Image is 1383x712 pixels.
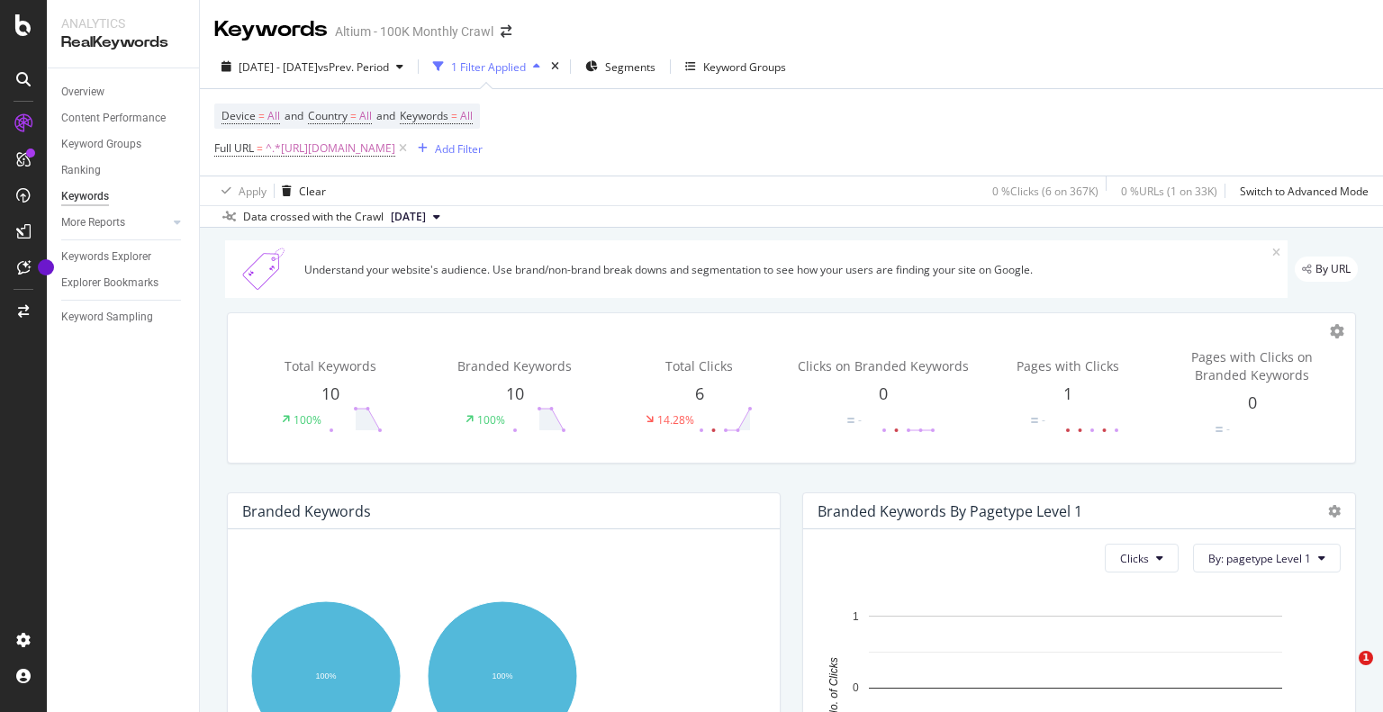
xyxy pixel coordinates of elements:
[376,108,395,123] span: and
[61,248,186,266] a: Keywords Explorer
[61,187,109,206] div: Keywords
[426,52,547,81] button: 1 Filter Applied
[493,671,513,680] text: 100%
[258,108,265,123] span: =
[451,59,526,75] div: 1 Filter Applied
[294,412,321,428] div: 100%
[547,58,563,76] div: times
[243,209,384,225] div: Data crossed with the Crawl
[879,383,888,404] span: 0
[1359,651,1373,665] span: 1
[400,108,448,123] span: Keywords
[61,32,185,53] div: RealKeywords
[350,108,357,123] span: =
[1233,176,1369,205] button: Switch to Advanced Mode
[1191,348,1313,383] span: Pages with Clicks on Branded Keywords
[451,108,457,123] span: =
[1120,551,1149,566] span: Clicks
[239,184,267,199] div: Apply
[1105,544,1179,572] button: Clicks
[384,206,447,228] button: [DATE]
[853,682,859,695] text: 0
[391,209,426,225] span: 2025 Aug. 23rd
[665,357,733,374] span: Total Clicks
[239,59,318,75] span: [DATE] - [DATE]
[1121,184,1217,199] div: 0 % URLs ( 1 on 33K )
[61,274,158,293] div: Explorer Bookmarks
[242,502,371,520] div: Branded Keywords
[321,383,339,404] span: 10
[61,274,186,293] a: Explorer Bookmarks
[299,184,326,199] div: Clear
[61,248,151,266] div: Keywords Explorer
[578,52,663,81] button: Segments
[61,135,141,154] div: Keyword Groups
[214,52,411,81] button: [DATE] - [DATE]vsPrev. Period
[359,104,372,129] span: All
[316,671,337,680] text: 100%
[703,59,786,75] div: Keyword Groups
[506,383,524,404] span: 10
[1208,551,1311,566] span: By: pagetype Level 1
[847,418,854,423] img: Equal
[304,262,1272,277] div: Understand your website's audience. Use brand/non-brand break downs and segmentation to see how y...
[308,108,348,123] span: Country
[38,259,54,275] div: Tooltip anchor
[61,109,166,128] div: Content Performance
[1240,184,1369,199] div: Switch to Advanced Mode
[501,25,511,38] div: arrow-right-arrow-left
[61,308,186,327] a: Keyword Sampling
[61,213,125,232] div: More Reports
[853,610,859,623] text: 1
[1322,651,1365,694] iframe: Intercom live chat
[798,357,969,374] span: Clicks on Branded Keywords
[1248,392,1257,413] span: 0
[61,83,104,102] div: Overview
[411,138,483,159] button: Add Filter
[1031,418,1038,423] img: Equal
[605,59,655,75] span: Segments
[61,135,186,154] a: Keyword Groups
[858,412,862,428] div: -
[61,213,168,232] a: More Reports
[460,104,473,129] span: All
[61,109,186,128] a: Content Performance
[61,187,186,206] a: Keywords
[1216,427,1223,432] img: Equal
[257,140,263,156] span: =
[1042,412,1045,428] div: -
[61,83,186,102] a: Overview
[457,357,572,374] span: Branded Keywords
[1063,383,1072,404] span: 1
[214,14,328,45] div: Keywords
[678,52,793,81] button: Keyword Groups
[61,161,186,180] a: Ranking
[1295,257,1358,282] div: legacy label
[477,412,505,428] div: 100%
[221,108,256,123] span: Device
[1226,421,1230,437] div: -
[335,23,493,41] div: Altium - 100K Monthly Crawl
[318,59,389,75] span: vs Prev. Period
[266,136,395,161] span: ^.*[URL][DOMAIN_NAME]
[435,141,483,157] div: Add Filter
[214,176,267,205] button: Apply
[61,308,153,327] div: Keyword Sampling
[285,108,303,123] span: and
[214,140,254,156] span: Full URL
[275,176,326,205] button: Clear
[232,248,297,291] img: Xn5yXbTLC6GvtKIoinKAiP4Hm0QJ922KvQwAAAAASUVORK5CYII=
[61,14,185,32] div: Analytics
[285,357,376,374] span: Total Keywords
[657,412,694,428] div: 14.28%
[992,184,1098,199] div: 0 % Clicks ( 6 on 367K )
[1193,544,1341,572] button: By: pagetype Level 1
[695,383,704,404] span: 6
[1250,415,1304,442] svg: 0
[1017,357,1119,374] span: Pages with Clicks
[818,502,1082,520] div: Branded Keywords By pagetype Level 1
[61,161,101,180] div: Ranking
[1315,264,1351,275] span: By URL
[267,104,280,129] span: All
